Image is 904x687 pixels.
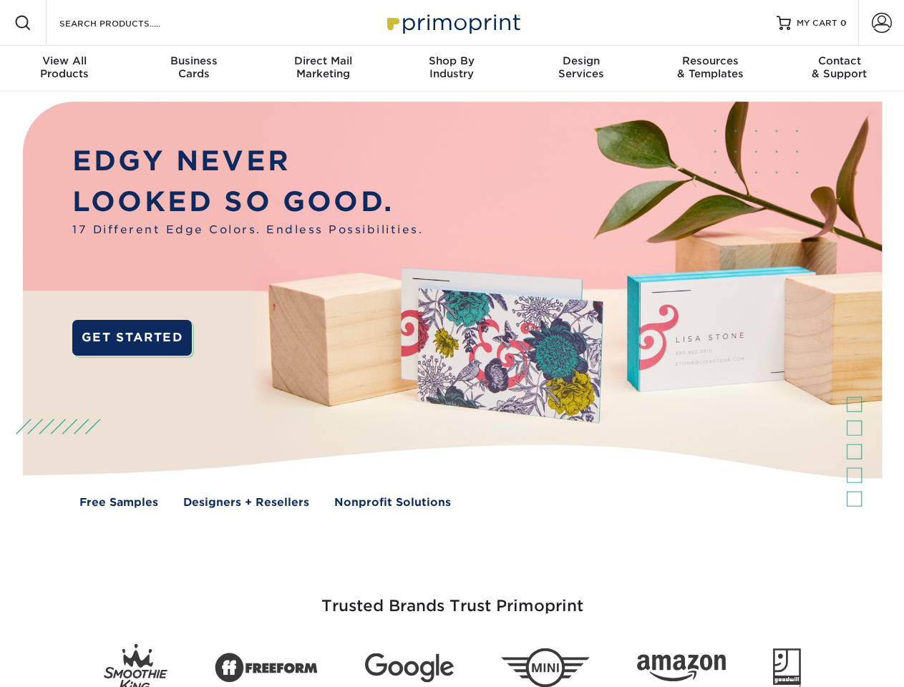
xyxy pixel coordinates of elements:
input: SEARCH PRODUCTS..... [58,14,198,31]
div: Cards [129,54,258,80]
h3: Trusted Brands Trust Primoprint [34,562,871,633]
div: Services [517,54,646,80]
span: 17 Different Edge Colors. Endless Possibilities. [72,222,423,238]
a: Contact& Support [775,46,904,92]
div: & Templates [646,54,774,80]
a: Direct MailMarketing [258,46,387,92]
span: Business [129,54,258,67]
span: Contact [775,54,904,67]
img: Goodwill [773,648,801,687]
div: & Support [775,54,904,80]
img: Google [365,653,454,683]
img: Amazon [637,655,726,682]
p: EDGY NEVER [72,141,423,182]
a: Designers + Resellers [183,494,309,511]
span: Shop By [387,54,516,67]
a: DesignServices [517,46,646,92]
a: GET STARTED [72,320,192,356]
span: 0 [840,18,847,28]
div: Marketing [258,54,387,80]
span: MY CART [797,17,837,29]
a: Free Samples [79,494,158,511]
a: Shop ByIndustry [387,46,516,92]
span: Direct Mail [258,54,387,67]
p: LOOKED SO GOOD. [72,182,423,223]
img: Primoprint [381,7,524,38]
span: Resources [646,54,774,67]
div: Industry [387,54,516,80]
span: Design [517,54,646,67]
a: Nonprofit Solutions [334,494,451,511]
a: Resources& Templates [646,46,774,92]
a: BusinessCards [129,46,258,92]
